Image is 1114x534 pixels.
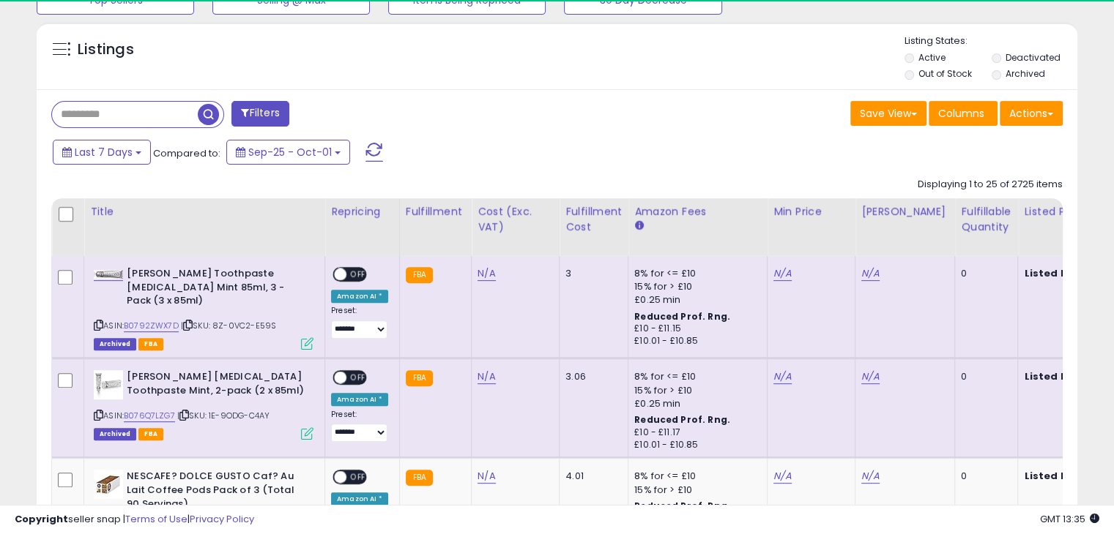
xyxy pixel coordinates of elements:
span: Sep-25 - Oct-01 [248,145,332,159]
b: Listed Price: [1024,469,1091,483]
div: 8% for <= £10 [634,267,756,280]
a: N/A [861,266,879,281]
div: 4.01 [565,470,617,483]
button: Sep-25 - Oct-01 [226,140,350,165]
div: seller snap | | [15,513,254,527]
div: ASIN: [94,267,313,348]
div: Amazon Fees [634,204,761,219]
b: Reduced Prof. Rng. [634,310,730,323]
p: Listing States: [905,34,1077,48]
span: Compared to: [153,146,220,160]
label: Archived [1005,67,1044,80]
div: Min Price [773,204,849,219]
strong: Copyright [15,512,68,526]
button: Actions [1000,101,1063,126]
span: OFF [346,372,370,384]
small: Amazon Fees. [634,219,643,233]
div: Fulfillment [406,204,465,219]
span: OFF [346,471,370,484]
div: £10 - £11.15 [634,323,756,335]
a: Terms of Use [125,512,187,526]
div: 8% for <= £10 [634,470,756,483]
img: 41JNQ4Bvo8L._SL40_.jpg [94,470,123,499]
span: Last 7 Days [75,145,133,159]
div: £0.25 min [634,293,756,307]
img: 41EtpVQxKUL._SL40_.jpg [94,270,123,279]
span: Columns [938,106,984,121]
span: Listings that have been deleted from Seller Central [94,338,136,350]
div: 3 [565,267,617,280]
b: [PERSON_NAME] [MEDICAL_DATA] Toothpaste Mint, 2-pack (2 x 85ml) [127,370,305,401]
a: N/A [861,469,879,484]
div: £10.01 - £10.85 [634,439,756,451]
span: 2025-10-9 13:35 GMT [1040,512,1099,526]
div: 15% for > £10 [634,384,756,397]
label: Active [918,51,946,64]
div: Fulfillable Quantity [961,204,1011,235]
a: N/A [773,469,791,484]
div: £10.01 - £10.85 [634,335,756,347]
div: 0 [961,370,1006,383]
button: Last 7 Days [53,140,151,165]
div: 15% for > £10 [634,280,756,293]
label: Out of Stock [918,67,972,80]
span: OFF [346,268,370,281]
div: Title [90,204,319,219]
a: N/A [478,266,495,281]
a: N/A [478,469,495,484]
label: Deactivated [1005,51,1060,64]
a: N/A [773,266,791,281]
h5: Listings [78,40,134,60]
div: Amazon AI * [331,290,388,303]
span: FBA [138,428,163,440]
b: NESCAFE? DOLCE GUSTO Caf? Au Lait Coffee Pods Pack of 3 (Total 90 Servings) [127,470,305,514]
small: FBA [406,370,433,386]
b: Reduced Prof. Rng. [634,413,730,426]
small: FBA [406,470,433,486]
div: [PERSON_NAME] [861,204,948,219]
span: | SKU: 8Z-0VC2-E59S [181,320,276,331]
div: 3.06 [565,370,617,383]
div: Displaying 1 to 25 of 2725 items [918,178,1063,192]
div: Cost (Exc. VAT) [478,204,553,235]
div: ASIN: [94,370,313,438]
div: 15% for > £10 [634,484,756,497]
button: Save View [850,101,927,126]
small: FBA [406,267,433,283]
a: B0792ZWX7D [124,320,179,332]
div: 0 [961,470,1006,483]
button: Filters [231,101,289,127]
a: Privacy Policy [190,512,254,526]
div: 8% for <= £10 [634,370,756,383]
a: B076Q7LZG7 [124,410,175,422]
a: N/A [861,369,879,384]
div: Amazon AI * [331,393,388,406]
a: N/A [478,369,495,384]
span: FBA [138,338,163,350]
div: Preset: [331,410,388,443]
b: Listed Price: [1024,369,1091,383]
span: Listings that have been deleted from Seller Central [94,428,136,440]
div: Repricing [331,204,393,219]
div: 0 [961,267,1006,280]
button: Columns [929,101,998,126]
a: N/A [773,369,791,384]
span: | SKU: 1E-9ODG-C4AY [177,410,270,421]
div: Preset: [331,306,388,339]
div: Fulfillment Cost [565,204,622,235]
div: £0.25 min [634,397,756,410]
img: 41A1TqaQhqL._SL40_.jpg [94,370,123,399]
b: [PERSON_NAME] Toothpaste [MEDICAL_DATA] Mint 85ml, 3 - Pack (3 x 85ml) [127,267,305,312]
b: Listed Price: [1024,266,1091,280]
div: £10 - £11.17 [634,426,756,439]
